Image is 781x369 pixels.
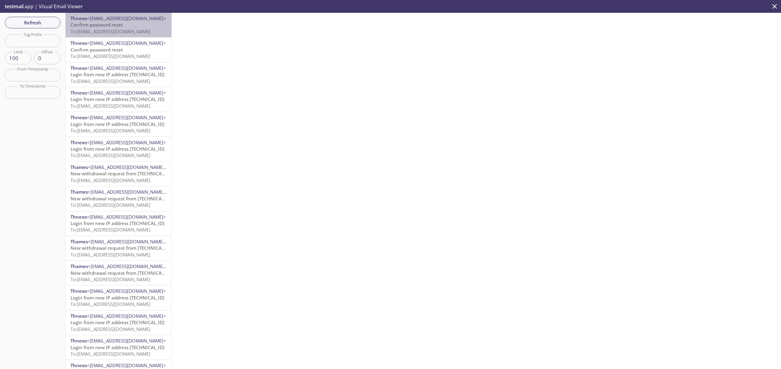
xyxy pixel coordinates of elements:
[66,261,171,285] div: Thames<[EMAIL_ADDRESS][DOMAIN_NAME]>New withdrawal request from [TECHNICAL_ID] - (CET)To:[EMAIL_A...
[70,146,164,152] span: Login from new IP address [TECHNICAL_ID]
[70,214,87,220] span: Thnexo
[70,90,87,96] span: Thnexo
[70,164,88,170] span: Thames
[88,263,167,269] span: <[EMAIL_ADDRESS][DOMAIN_NAME]>
[70,170,187,177] span: New withdrawal request from [TECHNICAL_ID] - (CET)
[66,285,171,310] div: Thnexo<[EMAIL_ADDRESS][DOMAIN_NAME]>Login from new IP address [TECHNICAL_ID]To:[EMAIL_ADDRESS][DO...
[70,338,87,344] span: Thnexo
[66,63,171,87] div: Thnexo<[EMAIL_ADDRESS][DOMAIN_NAME]>Login from new IP address [TECHNICAL_ID]To:[EMAIL_ADDRESS][DO...
[70,276,150,282] span: To: [EMAIL_ADDRESS][DOMAIN_NAME]
[87,139,166,145] span: <[EMAIL_ADDRESS][DOMAIN_NAME]>
[70,127,150,134] span: To: [EMAIL_ADDRESS][DOMAIN_NAME]
[70,362,87,368] span: Thnexo
[70,189,88,195] span: Thames
[66,137,171,161] div: Thnexo<[EMAIL_ADDRESS][DOMAIN_NAME]>Login from new IP address [TECHNICAL_ID]To:[EMAIL_ADDRESS][DO...
[66,13,171,37] div: Thnexo<[EMAIL_ADDRESS][DOMAIN_NAME]>Confirm password resetTo:[EMAIL_ADDRESS][DOMAIN_NAME]
[70,103,150,109] span: To: [EMAIL_ADDRESS][DOMAIN_NAME]
[70,65,87,71] span: Thnexo
[88,189,167,195] span: <[EMAIL_ADDRESS][DOMAIN_NAME]>
[70,195,187,202] span: New withdrawal request from [TECHNICAL_ID] - (CET)
[66,38,171,62] div: Thnexo<[EMAIL_ADDRESS][DOMAIN_NAME]>Confirm password resetTo:[EMAIL_ADDRESS][DOMAIN_NAME]
[87,288,166,294] span: <[EMAIL_ADDRESS][DOMAIN_NAME]>
[88,164,167,170] span: <[EMAIL_ADDRESS][DOMAIN_NAME]>
[66,310,171,335] div: Thnexo<[EMAIL_ADDRESS][DOMAIN_NAME]>Login from new IP address [TECHNICAL_ID]To:[EMAIL_ADDRESS][DO...
[70,288,87,294] span: Thnexo
[70,53,150,59] span: To: [EMAIL_ADDRESS][DOMAIN_NAME]
[66,112,171,136] div: Thnexo<[EMAIL_ADDRESS][DOMAIN_NAME]>Login from new IP address [TECHNICAL_ID]To:[EMAIL_ADDRESS][DO...
[70,245,187,251] span: New withdrawal request from [TECHNICAL_ID] - (CET)
[70,270,187,276] span: New withdrawal request from [TECHNICAL_ID] - (CET)
[70,47,123,53] span: Confirm password reset
[70,220,164,226] span: Login from new IP address [TECHNICAL_ID]
[66,186,171,211] div: Thames<[EMAIL_ADDRESS][DOMAIN_NAME]>New withdrawal request from [TECHNICAL_ID] - (CET)To:[EMAIL_A...
[70,252,150,258] span: To: [EMAIL_ADDRESS][DOMAIN_NAME]
[87,313,166,319] span: <[EMAIL_ADDRESS][DOMAIN_NAME]>
[87,40,166,46] span: <[EMAIL_ADDRESS][DOMAIN_NAME]>
[87,114,166,120] span: <[EMAIL_ADDRESS][DOMAIN_NAME]>
[70,238,88,245] span: Thames
[5,17,60,28] button: Refresh
[70,22,123,28] span: Confirm password reset
[70,177,150,183] span: To: [EMAIL_ADDRESS][DOMAIN_NAME]
[70,15,87,21] span: Thnexo
[70,28,150,34] span: To: [EMAIL_ADDRESS][DOMAIN_NAME]
[70,114,87,120] span: Thnexo
[87,90,166,96] span: <[EMAIL_ADDRESS][DOMAIN_NAME]>
[87,338,166,344] span: <[EMAIL_ADDRESS][DOMAIN_NAME]>
[70,121,164,127] span: Login from new IP address [TECHNICAL_ID]
[70,263,88,269] span: Thames
[87,214,166,220] span: <[EMAIL_ADDRESS][DOMAIN_NAME]>
[70,71,164,77] span: Login from new IP address [TECHNICAL_ID]
[5,3,23,10] span: testmail
[66,211,171,236] div: Thnexo<[EMAIL_ADDRESS][DOMAIN_NAME]>Login from new IP address [TECHNICAL_ID]To:[EMAIL_ADDRESS][DO...
[70,78,150,84] span: To: [EMAIL_ADDRESS][DOMAIN_NAME]
[88,238,167,245] span: <[EMAIL_ADDRESS][DOMAIN_NAME]>
[66,87,171,112] div: Thnexo<[EMAIL_ADDRESS][DOMAIN_NAME]>Login from new IP address [TECHNICAL_ID]To:[EMAIL_ADDRESS][DO...
[70,319,164,325] span: Login from new IP address [TECHNICAL_ID]
[70,344,164,350] span: Login from new IP address [TECHNICAL_ID]
[70,202,150,208] span: To: [EMAIL_ADDRESS][DOMAIN_NAME]
[70,326,150,332] span: To: [EMAIL_ADDRESS][DOMAIN_NAME]
[70,351,150,357] span: To: [EMAIL_ADDRESS][DOMAIN_NAME]
[70,227,150,233] span: To: [EMAIL_ADDRESS][DOMAIN_NAME]
[70,301,150,307] span: To: [EMAIL_ADDRESS][DOMAIN_NAME]
[10,19,56,27] span: Refresh
[70,313,87,319] span: Thnexo
[87,65,166,71] span: <[EMAIL_ADDRESS][DOMAIN_NAME]>
[70,40,87,46] span: Thnexo
[70,139,87,145] span: Thnexo
[70,96,164,102] span: Login from new IP address [TECHNICAL_ID]
[70,152,150,158] span: To: [EMAIL_ADDRESS][DOMAIN_NAME]
[66,335,171,360] div: Thnexo<[EMAIL_ADDRESS][DOMAIN_NAME]>Login from new IP address [TECHNICAL_ID]To:[EMAIL_ADDRESS][DO...
[66,236,171,260] div: Thames<[EMAIL_ADDRESS][DOMAIN_NAME]>New withdrawal request from [TECHNICAL_ID] - (CET)To:[EMAIL_A...
[70,295,164,301] span: Login from new IP address [TECHNICAL_ID]
[87,15,166,21] span: <[EMAIL_ADDRESS][DOMAIN_NAME]>
[66,162,171,186] div: Thames<[EMAIL_ADDRESS][DOMAIN_NAME]>New withdrawal request from [TECHNICAL_ID] - (CET)To:[EMAIL_A...
[87,362,166,368] span: <[EMAIL_ADDRESS][DOMAIN_NAME]>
